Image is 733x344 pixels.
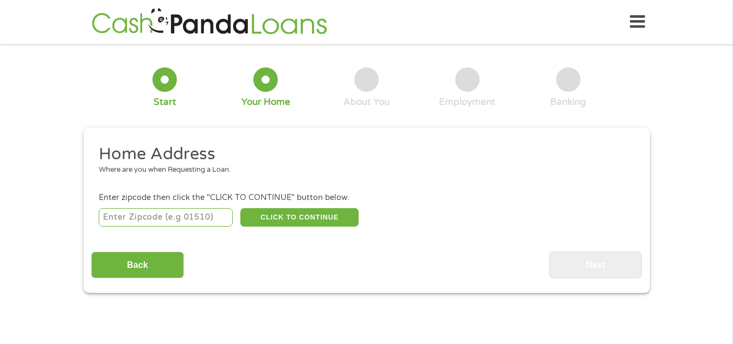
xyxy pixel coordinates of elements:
div: About You [343,96,390,108]
img: GetLoanNow Logo [88,7,330,37]
input: Back [91,252,184,278]
div: Where are you when Requesting a Loan. [99,165,626,176]
div: Your Home [241,96,290,108]
h2: Home Address [99,143,626,165]
div: Employment [439,96,495,108]
div: Banking [550,96,586,108]
input: Enter Zipcode (e.g 01510) [99,208,233,227]
div: Start [154,96,176,108]
button: CLICK TO CONTINUE [240,208,359,227]
input: Next [549,252,642,278]
div: Enter zipcode then click the "CLICK TO CONTINUE" button below. [99,192,634,204]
